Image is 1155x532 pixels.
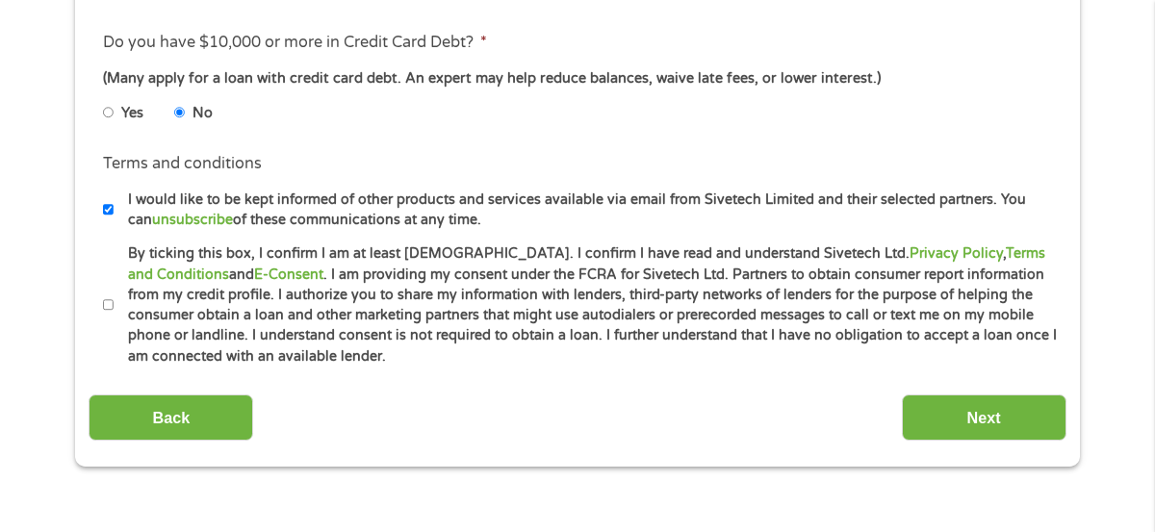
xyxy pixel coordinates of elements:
[103,154,262,174] label: Terms and conditions
[114,243,1058,367] label: By ticking this box, I confirm I am at least [DEMOGRAPHIC_DATA]. I confirm I have read and unders...
[114,190,1058,231] label: I would like to be kept informed of other products and services available via email from Sivetech...
[103,33,487,53] label: Do you have $10,000 or more in Credit Card Debt?
[192,103,213,124] label: No
[103,68,1052,89] div: (Many apply for a loan with credit card debt. An expert may help reduce balances, waive late fees...
[902,394,1066,442] input: Next
[152,212,233,228] a: unsubscribe
[910,245,1003,262] a: Privacy Policy
[89,394,253,442] input: Back
[254,266,323,283] a: E-Consent
[121,103,143,124] label: Yes
[128,245,1045,282] a: Terms and Conditions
